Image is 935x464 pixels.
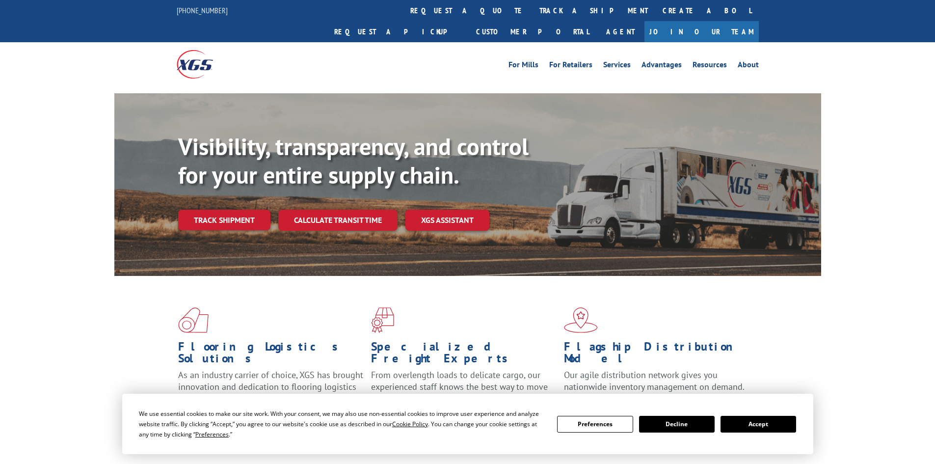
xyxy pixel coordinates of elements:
a: Services [603,61,631,72]
img: xgs-icon-focused-on-flooring-red [371,307,394,333]
h1: Flooring Logistics Solutions [178,341,364,369]
a: Customer Portal [469,21,596,42]
div: Cookie Consent Prompt [122,394,813,454]
p: From overlength loads to delicate cargo, our experienced staff knows the best way to move your fr... [371,369,557,413]
span: As an industry carrier of choice, XGS has brought innovation and dedication to flooring logistics... [178,369,363,404]
span: Our agile distribution network gives you nationwide inventory management on demand. [564,369,745,392]
a: Advantages [641,61,682,72]
img: xgs-icon-total-supply-chain-intelligence-red [178,307,209,333]
a: Request a pickup [327,21,469,42]
div: We use essential cookies to make our site work. With your consent, we may also use non-essential ... [139,409,545,439]
span: Cookie Policy [392,420,428,428]
a: About [738,61,759,72]
a: Agent [596,21,644,42]
a: [PHONE_NUMBER] [177,5,228,15]
b: Visibility, transparency, and control for your entire supply chain. [178,131,529,190]
span: Preferences [195,430,229,438]
a: Calculate transit time [278,210,398,231]
h1: Flagship Distribution Model [564,341,749,369]
button: Decline [639,416,715,433]
a: For Retailers [549,61,592,72]
a: XGS ASSISTANT [405,210,489,231]
a: For Mills [508,61,538,72]
button: Preferences [557,416,633,433]
a: Resources [693,61,727,72]
img: xgs-icon-flagship-distribution-model-red [564,307,598,333]
button: Accept [721,416,796,433]
a: Track shipment [178,210,270,230]
h1: Specialized Freight Experts [371,341,557,369]
a: Join Our Team [644,21,759,42]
